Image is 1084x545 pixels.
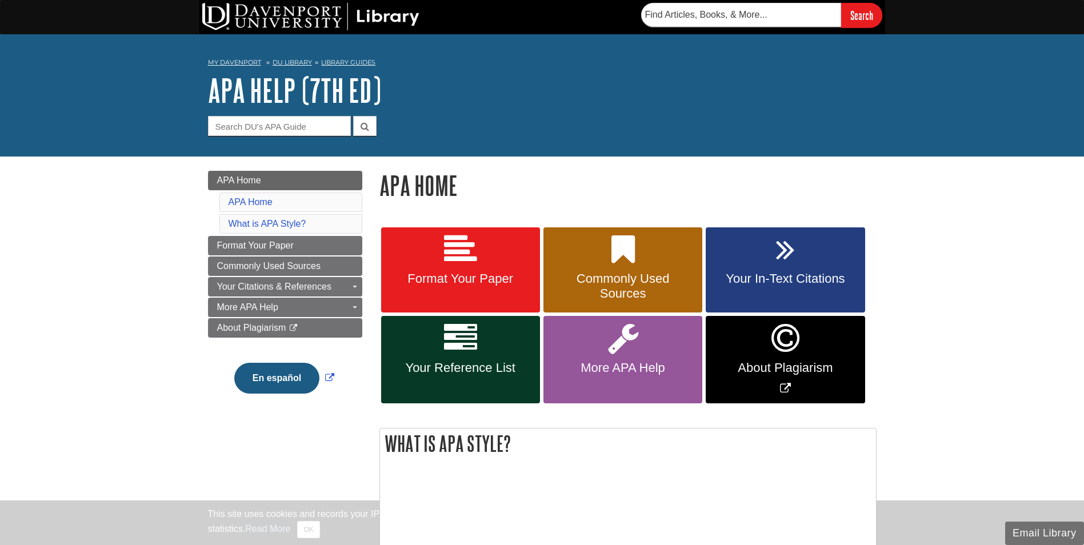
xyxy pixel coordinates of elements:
[641,3,841,27] input: Find Articles, Books, & More...
[217,175,261,185] span: APA Home
[379,171,877,200] h1: APA Home
[381,316,540,403] a: Your Reference List
[208,236,362,255] a: Format Your Paper
[273,58,312,66] a: DU Library
[289,324,298,332] i: This link opens in a new window
[208,171,362,413] div: Guide Page Menu
[208,58,261,67] a: My Davenport
[706,227,865,313] a: Your In-Text Citations
[208,507,877,538] div: This site uses cookies and records your IP address for usage statistics. Additionally, we use Goo...
[297,521,319,538] button: Close
[543,316,702,403] a: More APA Help
[714,360,856,375] span: About Plagiarism
[380,428,876,459] h2: What is APA Style?
[229,197,273,207] a: APA Home
[641,3,882,27] form: Searches DU Library's articles, books, and more
[552,360,694,375] span: More APA Help
[208,116,351,136] input: Search DU's APA Guide
[381,227,540,313] a: Format Your Paper
[208,257,362,276] a: Commonly Used Sources
[231,373,337,383] a: Link opens in new window
[217,323,286,332] span: About Plagiarism
[217,241,294,250] span: Format Your Paper
[543,227,702,313] a: Commonly Used Sources
[552,271,694,301] span: Commonly Used Sources
[234,363,319,394] button: En español
[208,73,381,108] a: APA Help (7th Ed)
[390,271,531,286] span: Format Your Paper
[217,261,321,271] span: Commonly Used Sources
[321,58,375,66] a: Library Guides
[208,171,362,190] a: APA Home
[217,282,331,291] span: Your Citations & References
[706,316,865,403] a: Link opens in new window
[714,271,856,286] span: Your In-Text Citations
[217,302,278,312] span: More APA Help
[208,298,362,317] a: More APA Help
[390,360,531,375] span: Your Reference List
[202,3,419,30] img: DU Library
[208,318,362,338] a: About Plagiarism
[208,55,877,73] nav: breadcrumb
[229,219,306,229] a: What is APA Style?
[1005,522,1084,545] button: Email Library
[841,3,882,27] input: Search
[245,524,290,534] a: Read More
[208,277,362,296] a: Your Citations & References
